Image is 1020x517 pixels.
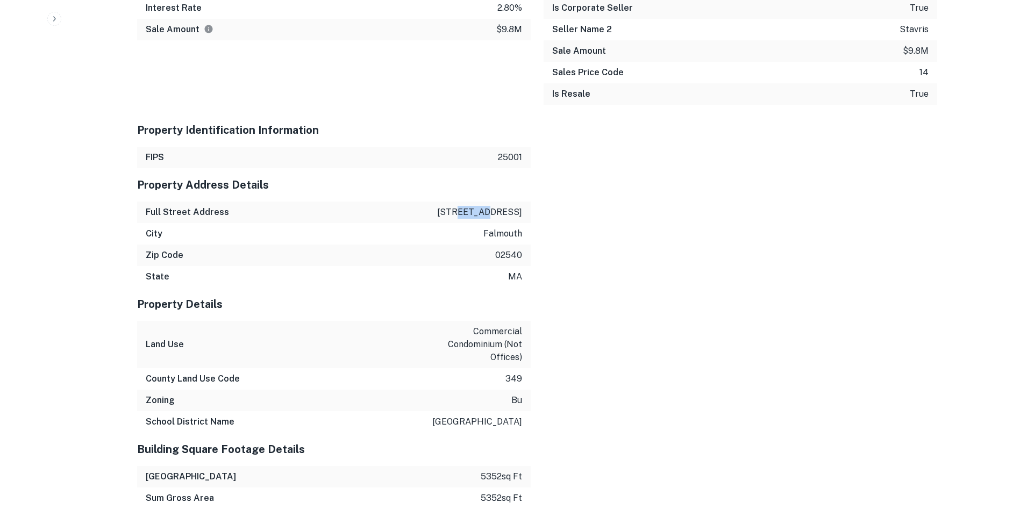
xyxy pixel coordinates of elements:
[552,23,612,36] h6: Seller Name 2
[137,122,531,138] h5: Property Identification Information
[146,249,183,262] h6: Zip Code
[919,66,929,79] p: 14
[146,227,162,240] h6: City
[900,23,929,36] p: stavris
[910,88,929,100] p: true
[146,338,184,351] h6: Land Use
[508,270,522,283] p: ma
[483,227,522,240] p: falmouth
[552,45,606,58] h6: Sale Amount
[146,23,213,36] h6: Sale Amount
[146,2,202,15] h6: Interest Rate
[505,372,522,385] p: 349
[495,249,522,262] p: 02540
[497,2,522,15] p: 2.80%
[137,441,531,457] h5: Building Square Footage Details
[137,296,531,312] h5: Property Details
[137,177,531,193] h5: Property Address Details
[146,415,234,428] h6: School District Name
[498,151,522,164] p: 25001
[437,206,522,219] p: [STREET_ADDRESS]
[432,415,522,428] p: [GEOGRAPHIC_DATA]
[146,372,240,385] h6: County Land Use Code
[146,151,164,164] h6: FIPS
[146,394,175,407] h6: Zoning
[146,470,236,483] h6: [GEOGRAPHIC_DATA]
[481,470,522,483] p: 5352 sq ft
[496,23,522,36] p: $9.8m
[146,270,169,283] h6: State
[910,2,929,15] p: true
[552,66,624,79] h6: Sales Price Code
[146,206,229,219] h6: Full Street Address
[204,24,213,34] svg: The values displayed on the website are for informational purposes only and may be reported incor...
[146,492,214,505] h6: Sum Gross Area
[511,394,522,407] p: bu
[552,88,590,100] h6: Is Resale
[552,2,633,15] h6: Is Corporate Seller
[903,45,929,58] p: $9.8m
[425,325,522,364] p: commercial condominium (not offices)
[481,492,522,505] p: 5352 sq ft
[966,431,1020,483] iframe: Chat Widget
